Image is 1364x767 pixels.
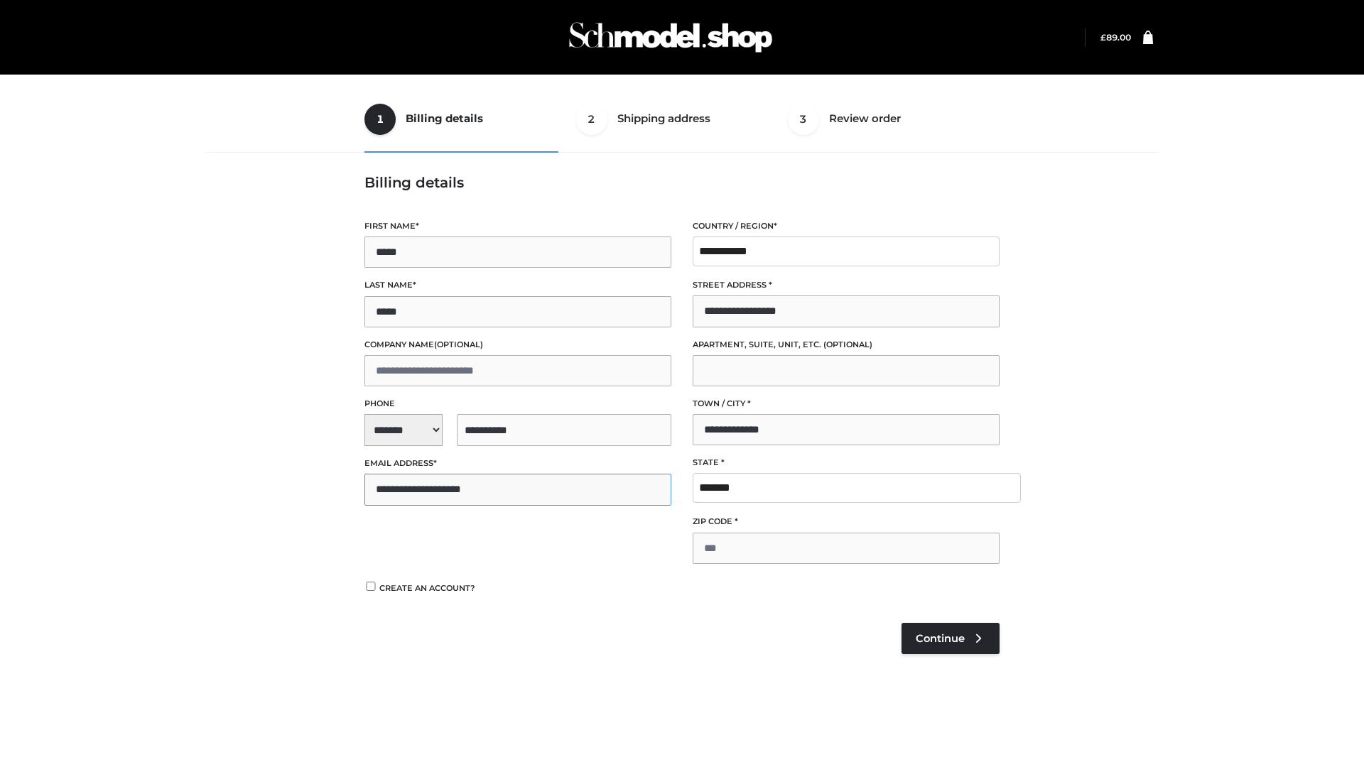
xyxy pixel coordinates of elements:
span: Continue [916,632,965,645]
img: Schmodel Admin 964 [564,9,777,65]
label: Last name [364,278,671,292]
label: Phone [364,397,671,410]
h3: Billing details [364,174,1000,191]
bdi: 89.00 [1100,32,1131,43]
span: Create an account? [379,583,475,593]
label: Company name [364,338,671,352]
span: (optional) [434,339,483,349]
label: Apartment, suite, unit, etc. [693,338,1000,352]
label: Email address [364,457,671,470]
label: State [693,456,1000,469]
a: £89.00 [1100,32,1131,43]
a: Continue [902,623,1000,654]
label: Street address [693,278,1000,292]
span: (optional) [823,339,872,349]
input: Create an account? [364,582,377,591]
label: ZIP Code [693,515,1000,528]
label: First name [364,219,671,233]
span: £ [1100,32,1106,43]
label: Country / Region [693,219,1000,233]
label: Town / City [693,397,1000,410]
